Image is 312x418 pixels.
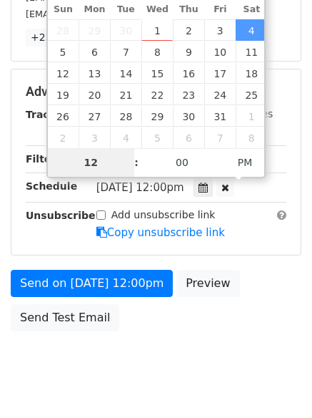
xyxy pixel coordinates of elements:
[204,127,236,148] span: November 7, 2025
[141,5,173,14] span: Wed
[173,41,204,62] span: October 9, 2025
[110,5,141,14] span: Tue
[241,349,312,418] iframe: Chat Widget
[141,105,173,127] span: October 29, 2025
[79,19,110,41] span: September 29, 2025
[11,270,173,297] a: Send on [DATE] 12:00pm
[176,270,239,297] a: Preview
[48,84,79,105] span: October 19, 2025
[141,41,173,62] span: October 8, 2025
[48,105,79,127] span: October 26, 2025
[48,62,79,84] span: October 12, 2025
[204,19,236,41] span: October 3, 2025
[48,41,79,62] span: October 5, 2025
[236,84,267,105] span: October 25, 2025
[110,41,141,62] span: October 7, 2025
[204,5,236,14] span: Fri
[79,105,110,127] span: October 27, 2025
[236,41,267,62] span: October 11, 2025
[204,105,236,127] span: October 31, 2025
[26,210,96,221] strong: Unsubscribe
[236,5,267,14] span: Sat
[26,153,62,165] strong: Filters
[173,5,204,14] span: Thu
[110,62,141,84] span: October 14, 2025
[48,19,79,41] span: September 28, 2025
[110,84,141,105] span: October 21, 2025
[173,19,204,41] span: October 2, 2025
[111,208,216,223] label: Add unsubscribe link
[79,84,110,105] span: October 20, 2025
[141,19,173,41] span: October 1, 2025
[26,29,86,47] a: +22 more
[141,84,173,105] span: October 22, 2025
[79,62,110,84] span: October 13, 2025
[79,41,110,62] span: October 6, 2025
[173,84,204,105] span: October 23, 2025
[79,127,110,148] span: November 3, 2025
[204,41,236,62] span: October 10, 2025
[26,84,286,99] h5: Advanced
[96,181,184,194] span: [DATE] 12:00pm
[48,148,135,177] input: Hour
[141,127,173,148] span: November 5, 2025
[110,127,141,148] span: November 4, 2025
[134,148,139,177] span: :
[48,5,79,14] span: Sun
[236,105,267,127] span: November 1, 2025
[236,62,267,84] span: October 18, 2025
[110,19,141,41] span: September 30, 2025
[26,180,77,192] strong: Schedule
[204,84,236,105] span: October 24, 2025
[48,127,79,148] span: November 2, 2025
[79,5,110,14] span: Mon
[26,109,74,120] strong: Tracking
[173,105,204,127] span: October 30, 2025
[11,304,119,331] a: Send Test Email
[96,226,225,239] a: Copy unsubscribe link
[110,105,141,127] span: October 28, 2025
[141,62,173,84] span: October 15, 2025
[26,9,185,19] small: [EMAIL_ADDRESS][DOMAIN_NAME]
[226,148,265,177] span: Click to toggle
[236,127,267,148] span: November 8, 2025
[139,148,226,177] input: Minute
[204,62,236,84] span: October 17, 2025
[236,19,267,41] span: October 4, 2025
[173,62,204,84] span: October 16, 2025
[173,127,204,148] span: November 6, 2025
